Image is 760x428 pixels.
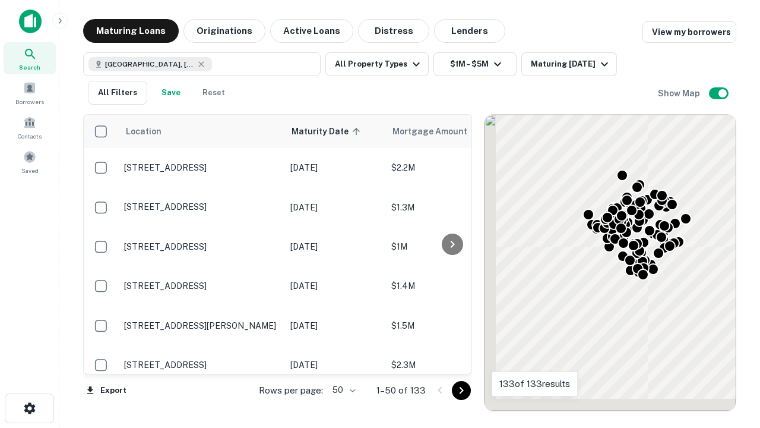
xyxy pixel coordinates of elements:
button: Export [83,382,129,399]
span: Search [19,62,40,72]
p: [DATE] [290,161,379,174]
p: [STREET_ADDRESS] [124,281,278,291]
span: [GEOGRAPHIC_DATA], [GEOGRAPHIC_DATA], [GEOGRAPHIC_DATA] [105,59,194,70]
p: 133 of 133 results [499,377,570,391]
th: Maturity Date [284,115,385,148]
a: Contacts [4,111,56,143]
button: Active Loans [270,19,353,43]
p: $1M [391,240,510,253]
p: $2.3M [391,358,510,372]
button: Originations [183,19,265,43]
a: View my borrowers [642,21,736,43]
button: Maturing Loans [83,19,179,43]
th: Mortgage Amount [385,115,516,148]
p: Rows per page: [259,383,323,398]
p: [STREET_ADDRESS] [124,360,278,370]
span: Borrowers [15,97,44,106]
p: $1.4M [391,279,510,292]
img: capitalize-icon.png [19,10,42,33]
button: $1M - $5M [433,52,517,76]
p: $1.3M [391,201,510,214]
button: Reset [195,81,233,105]
button: Distress [358,19,429,43]
p: [DATE] [290,240,379,253]
span: Saved [21,166,39,175]
iframe: Chat Widget [701,333,760,390]
h6: Show Map [658,87,702,100]
div: 0 0 [484,115,736,411]
button: Maturing [DATE] [521,52,617,76]
div: Maturing [DATE] [531,57,612,71]
p: $2.2M [391,161,510,174]
a: Saved [4,146,56,178]
button: Lenders [434,19,505,43]
button: Save your search to get updates of matches that match your search criteria. [152,81,190,105]
button: All Property Types [325,52,429,76]
div: 50 [328,382,357,399]
span: Location [125,124,161,139]
p: [DATE] [290,279,379,292]
p: [DATE] [290,319,379,332]
button: [GEOGRAPHIC_DATA], [GEOGRAPHIC_DATA], [GEOGRAPHIC_DATA] [83,52,321,76]
a: Borrowers [4,77,56,109]
p: [STREET_ADDRESS] [124,162,278,173]
a: Search [4,42,56,74]
p: 1–50 of 133 [376,383,426,398]
p: [DATE] [290,358,379,372]
p: [STREET_ADDRESS][PERSON_NAME] [124,320,278,331]
span: Mortgage Amount [392,124,483,139]
p: [STREET_ADDRESS] [124,241,278,252]
p: [STREET_ADDRESS] [124,202,278,212]
button: All Filters [88,81,147,105]
span: Contacts [18,131,42,141]
th: Location [118,115,284,148]
span: Maturity Date [292,124,364,139]
button: Go to next page [452,381,471,400]
p: [DATE] [290,201,379,214]
p: $1.5M [391,319,510,332]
